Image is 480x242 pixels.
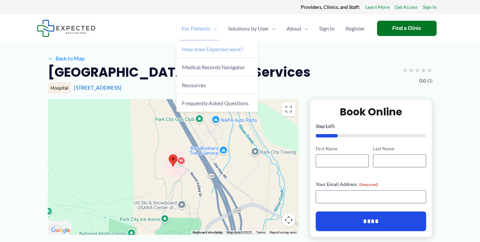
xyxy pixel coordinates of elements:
button: Keyboard shortcuts [193,230,223,235]
label: First Name [316,146,369,152]
span: (0) [427,76,433,85]
span: ★ [414,64,420,76]
a: Open this area in Google Maps (opens a new window) [49,226,72,235]
label: Last Name [373,146,426,152]
span: Map data ©2025 [227,230,252,234]
span: Menu Toggle [301,17,308,40]
span: How does Expected work? [182,46,243,52]
a: Medical Records Navigator [176,58,258,76]
span: Register [346,17,365,40]
span: Medical Records Navigator [182,64,245,70]
p: Step of [316,124,426,129]
a: For PatientsMenu Toggle [176,17,223,40]
a: Sign In [314,17,340,40]
a: Report a map error [270,230,297,234]
a: Sign In [423,3,437,12]
a: Solutions by UserMenu Toggle [223,17,281,40]
h2: Book Online [316,105,426,118]
a: Frequently Asked Questions [176,94,258,112]
span: Solutions by User [228,17,269,40]
span: (Required) [359,182,378,187]
span: ★ [420,64,426,76]
a: Get Access [395,3,418,12]
span: Sign In [319,17,335,40]
span: ★ [408,64,414,76]
a: ←Back to Map [48,53,85,63]
span: ★ [402,64,408,76]
span: Frequently Asked Questions [182,100,249,106]
strong: Providers, Clinics, and Staff: [301,4,360,10]
img: Expected Healthcare Logo - side, dark font, small [37,20,96,37]
button: Map camera controls [282,213,295,227]
img: Google [49,226,72,235]
label: Your Email Address [316,181,426,188]
a: How does Expected work? [176,40,258,58]
span: Menu Toggle [210,17,217,40]
span: ★ [426,64,433,76]
div: Hospital [48,82,71,94]
span: Menu Toggle [269,17,276,40]
a: AboutMenu Toggle [281,17,314,40]
a: Resources [176,76,258,94]
span: 0.0 [419,76,426,85]
span: Resources [182,82,206,88]
a: Register [340,17,370,40]
nav: Primary Site Navigation [176,17,370,40]
a: [STREET_ADDRESS] [74,84,121,91]
span: For Patients [182,17,210,40]
a: Terms (opens in new tab) [256,230,266,234]
a: Learn More [365,3,390,12]
span: About [287,17,301,40]
span: ← [48,55,54,61]
span: 5 [332,123,335,129]
span: 1 [325,123,328,129]
button: Toggle fullscreen view [282,103,295,116]
a: Find a Clinic [377,21,437,36]
h2: [GEOGRAPHIC_DATA] Imaging Services [48,64,311,80]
